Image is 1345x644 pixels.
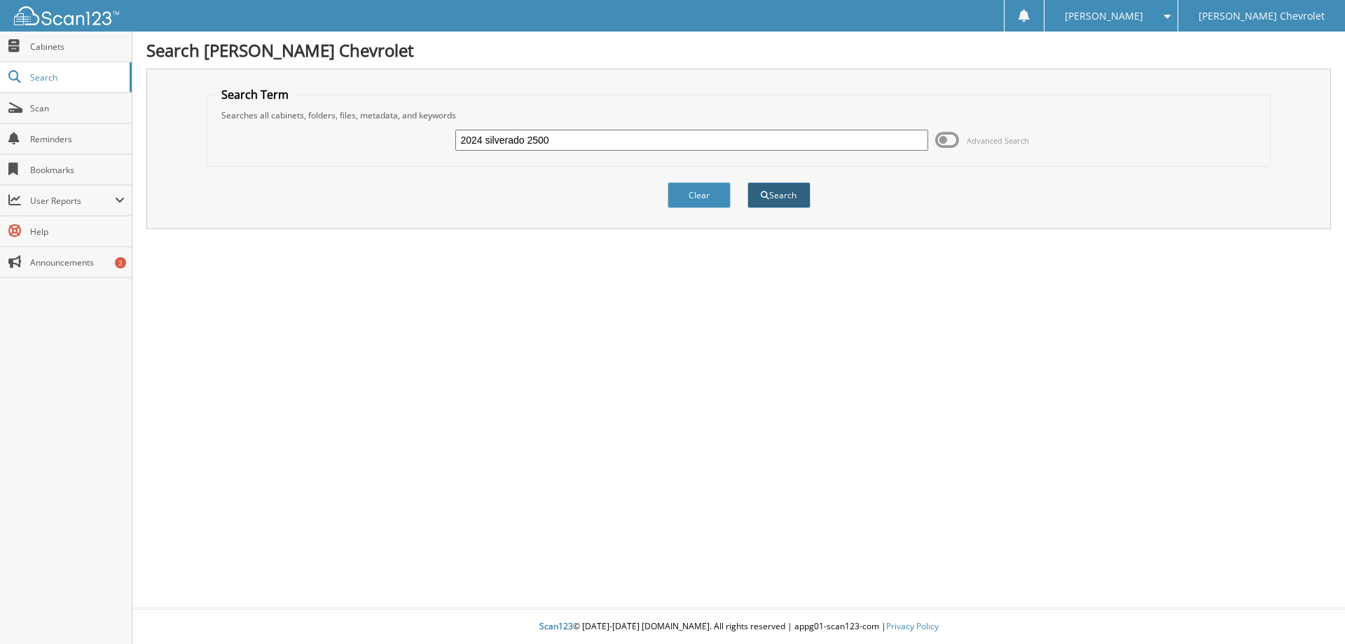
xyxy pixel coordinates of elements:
img: scan123-logo-white.svg [14,6,119,25]
span: Scan [30,102,125,114]
span: [PERSON_NAME] [1065,12,1143,20]
iframe: Chat Widget [1275,577,1345,644]
span: Bookmarks [30,164,125,176]
button: Clear [668,182,731,208]
legend: Search Term [214,87,296,102]
a: Privacy Policy [886,620,939,632]
span: Help [30,226,125,238]
span: [PERSON_NAME] Chevrolet [1199,12,1325,20]
span: Reminders [30,133,125,145]
span: Search [30,71,123,83]
span: Advanced Search [967,135,1029,146]
span: User Reports [30,195,115,207]
div: © [DATE]-[DATE] [DOMAIN_NAME]. All rights reserved | appg01-scan123-com | [132,610,1345,644]
div: 2 [115,257,126,268]
div: Searches all cabinets, folders, files, metadata, and keywords [214,109,1264,121]
span: Cabinets [30,41,125,53]
span: Scan123 [539,620,573,632]
span: Announcements [30,256,125,268]
button: Search [747,182,811,208]
h1: Search [PERSON_NAME] Chevrolet [146,39,1331,62]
